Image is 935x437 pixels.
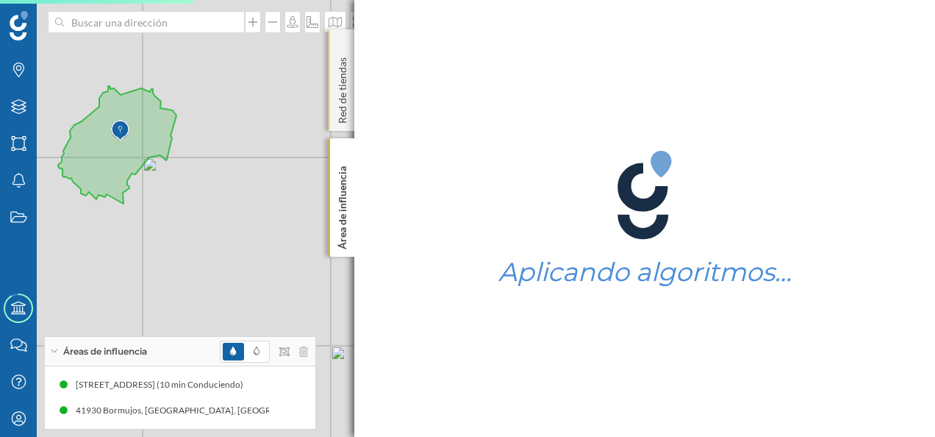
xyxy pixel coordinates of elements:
[10,11,28,40] img: Geoblink Logo
[111,116,129,146] img: Marker
[76,377,251,392] div: [STREET_ADDRESS] (10 min Conduciendo)
[29,10,82,24] span: Soporte
[498,258,792,286] h1: Aplicando algoritmos…
[335,160,350,249] p: Área de influencia
[63,345,147,358] span: Áreas de influencia
[335,51,350,124] p: Red de tiendas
